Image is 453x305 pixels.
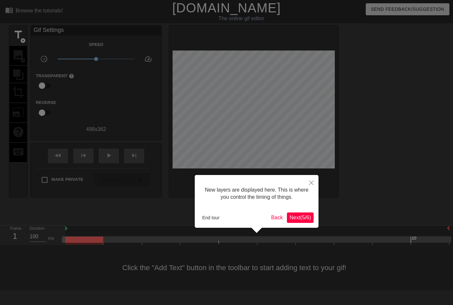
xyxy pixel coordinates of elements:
[287,212,314,223] button: Next
[304,175,319,190] button: Close
[200,213,222,223] button: End tour
[200,180,314,208] div: New layers are displayed here. This is where you control the timing of things.
[290,215,311,220] span: Next ( 5 / 6 )
[269,212,286,223] button: Back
